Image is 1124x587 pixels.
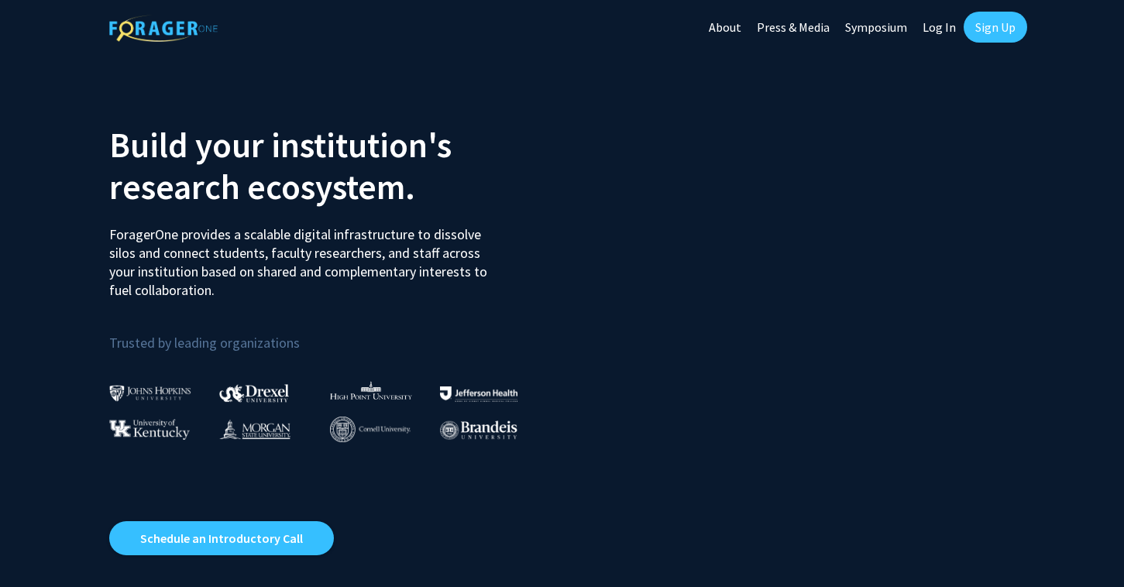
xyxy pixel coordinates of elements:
[109,385,191,401] img: Johns Hopkins University
[109,124,551,208] h2: Build your institution's research ecosystem.
[330,381,412,400] img: High Point University
[330,417,411,442] img: Cornell University
[440,386,517,401] img: Thomas Jefferson University
[440,421,517,440] img: Brandeis University
[109,214,498,300] p: ForagerOne provides a scalable digital infrastructure to dissolve silos and connect students, fac...
[109,312,551,355] p: Trusted by leading organizations
[109,15,218,42] img: ForagerOne Logo
[109,419,190,440] img: University of Kentucky
[219,419,290,439] img: Morgan State University
[219,384,289,402] img: Drexel University
[109,521,334,555] a: Opens in a new tab
[964,12,1027,43] a: Sign Up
